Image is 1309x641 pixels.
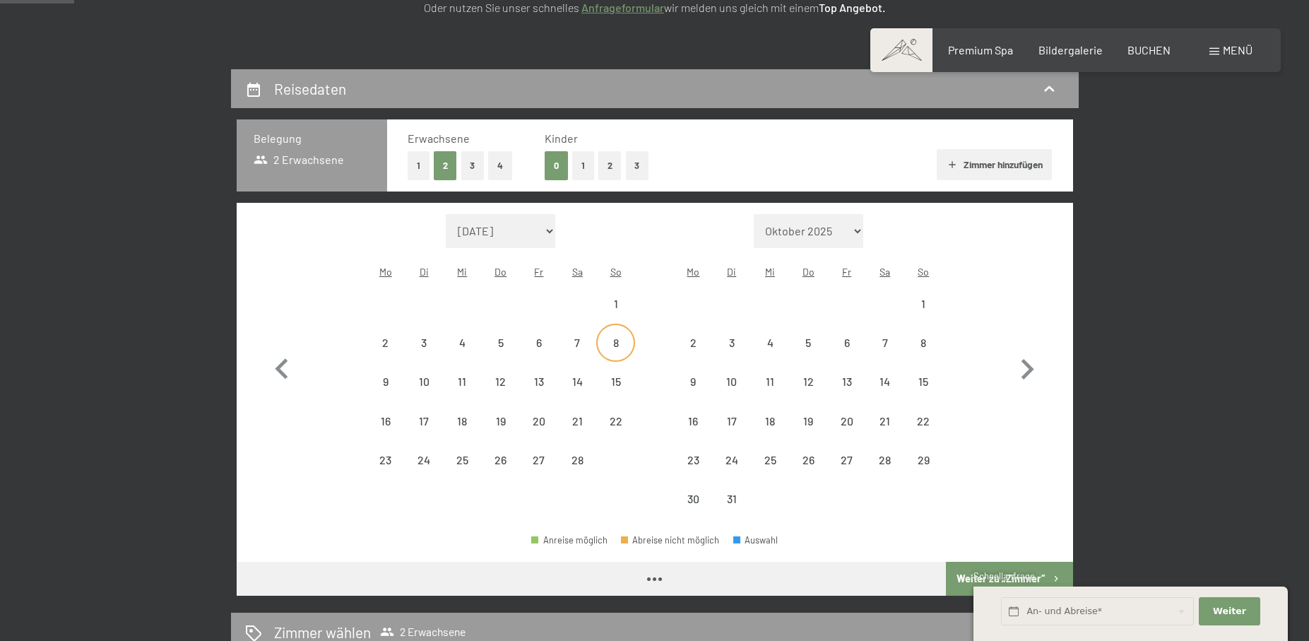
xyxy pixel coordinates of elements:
span: 2 Erwachsene [380,625,466,639]
div: Abreise nicht möglich [621,536,720,545]
div: Anreise nicht möglich [866,363,904,401]
div: 5 [483,337,519,372]
abbr: Donnerstag [494,266,507,278]
div: Anreise nicht möglich [596,285,634,323]
div: Anreise nicht möglich [751,401,789,440]
div: Anreise nicht möglich [866,401,904,440]
div: Sat Feb 21 2026 [558,401,596,440]
abbr: Sonntag [918,266,929,278]
div: Anreise nicht möglich [520,324,558,362]
div: 25 [752,454,788,490]
button: 1 [572,151,594,180]
div: Mon Mar 02 2026 [674,324,712,362]
div: Fri Feb 13 2026 [520,363,558,401]
div: Anreise nicht möglich [904,441,942,479]
abbr: Freitag [842,266,851,278]
div: 7 [867,337,903,372]
div: Anreise nicht möglich [904,324,942,362]
div: Mon Feb 02 2026 [367,324,405,362]
div: Sat Mar 28 2026 [866,441,904,479]
div: Sun Feb 15 2026 [596,363,634,401]
div: 14 [559,376,595,411]
abbr: Dienstag [420,266,429,278]
div: 24 [406,454,442,490]
div: Tue Mar 31 2026 [713,480,751,518]
div: Anreise nicht möglich [827,401,865,440]
div: Wed Feb 04 2026 [443,324,481,362]
div: Sun Feb 08 2026 [596,324,634,362]
button: Nächster Monat [1007,214,1048,519]
div: 27 [829,454,864,490]
span: Kinder [545,131,578,145]
div: 17 [714,416,750,451]
div: Thu Feb 05 2026 [482,324,520,362]
a: BUCHEN [1127,43,1171,57]
div: 8 [906,337,941,372]
div: Tue Feb 10 2026 [405,363,443,401]
div: 13 [521,376,557,411]
div: Anreise nicht möglich [674,324,712,362]
div: Mon Feb 23 2026 [367,441,405,479]
div: Auswahl [733,536,778,545]
div: Sun Mar 08 2026 [904,324,942,362]
abbr: Mittwoch [765,266,775,278]
div: Anreise nicht möglich [558,363,596,401]
div: Wed Feb 25 2026 [443,441,481,479]
div: Anreise nicht möglich [827,363,865,401]
div: 6 [521,337,557,372]
div: 13 [829,376,864,411]
div: Mon Mar 30 2026 [674,480,712,518]
div: Anreise nicht möglich [520,401,558,440]
div: Fri Mar 27 2026 [827,441,865,479]
abbr: Samstag [572,266,583,278]
a: Bildergalerie [1038,43,1103,57]
button: Weiter zu „Zimmer“ [946,562,1072,596]
div: Anreise nicht möglich [596,401,634,440]
div: Anreise nicht möglich [405,401,443,440]
div: 28 [559,454,595,490]
div: Anreise nicht möglich [405,363,443,401]
abbr: Donnerstag [802,266,815,278]
div: Anreise nicht möglich [789,441,827,479]
div: Anreise nicht möglich [367,324,405,362]
div: 27 [521,454,557,490]
div: 12 [790,376,826,411]
div: Anreise nicht möglich [596,363,634,401]
span: Weiter [1213,605,1246,618]
div: Anreise nicht möglich [443,441,481,479]
div: Anreise nicht möglich [866,324,904,362]
div: Anreise nicht möglich [367,401,405,440]
div: Thu Mar 26 2026 [789,441,827,479]
div: 1 [906,298,941,334]
span: Erwachsene [408,131,470,145]
div: Mon Mar 16 2026 [674,401,712,440]
div: 23 [675,454,711,490]
div: Anreise nicht möglich [443,401,481,440]
div: Anreise nicht möglich [789,324,827,362]
div: Anreise nicht möglich [405,441,443,479]
div: Anreise nicht möglich [751,363,789,401]
button: 2 [598,151,622,180]
span: Premium Spa [948,43,1013,57]
div: Sat Feb 07 2026 [558,324,596,362]
div: Fri Feb 06 2026 [520,324,558,362]
button: 3 [626,151,649,180]
div: Anreise nicht möglich [558,441,596,479]
div: 2 [675,337,711,372]
div: Anreise nicht möglich [520,441,558,479]
div: Anreise nicht möglich [751,441,789,479]
div: Tue Mar 17 2026 [713,401,751,440]
div: Anreise nicht möglich [866,441,904,479]
button: 3 [461,151,485,180]
div: Anreise nicht möglich [904,401,942,440]
div: Anreise nicht möglich [558,401,596,440]
div: Mon Mar 23 2026 [674,441,712,479]
div: Anreise nicht möglich [482,324,520,362]
div: Tue Feb 17 2026 [405,401,443,440]
div: Fri Mar 20 2026 [827,401,865,440]
div: Anreise nicht möglich [367,441,405,479]
div: Anreise nicht möglich [674,401,712,440]
div: Anreise nicht möglich [789,401,827,440]
div: 18 [444,416,480,451]
div: Tue Feb 03 2026 [405,324,443,362]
